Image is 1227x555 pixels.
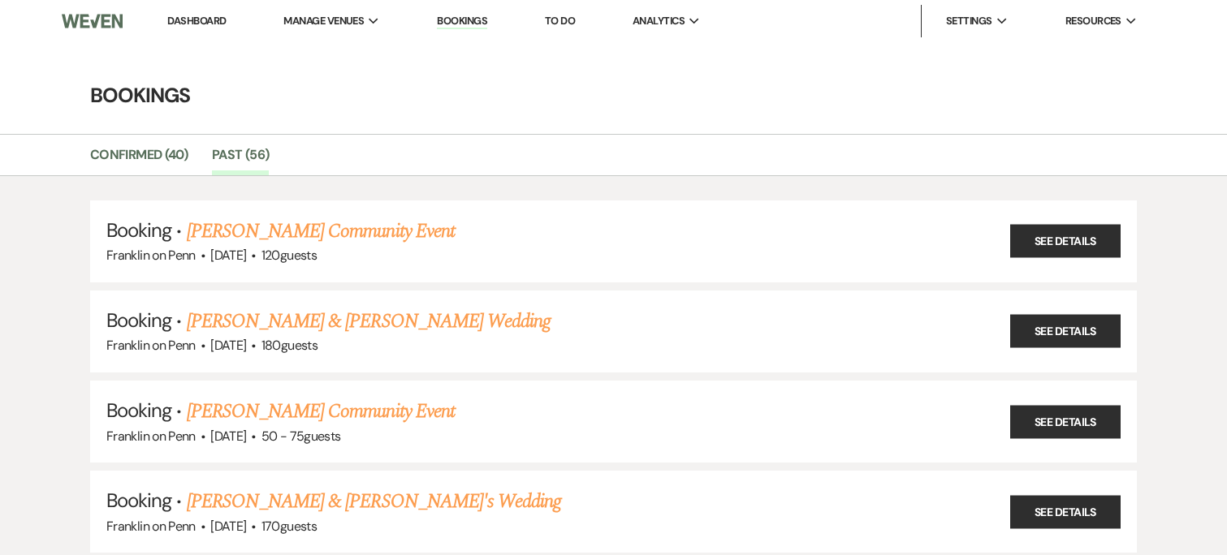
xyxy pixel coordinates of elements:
a: Bookings [437,14,487,29]
span: 180 guests [261,337,318,354]
span: [DATE] [210,337,246,354]
img: Weven Logo [62,4,123,38]
span: Settings [946,13,992,29]
span: Manage Venues [283,13,364,29]
span: [DATE] [210,428,246,445]
a: See Details [1010,495,1121,528]
h4: Bookings [29,81,1199,110]
span: [DATE] [210,518,246,535]
a: To Do [545,14,575,28]
a: See Details [1010,225,1121,258]
span: Analytics [633,13,685,29]
a: [PERSON_NAME] & [PERSON_NAME]'s Wedding [187,487,562,516]
span: Franklin on Penn [106,518,196,535]
a: Dashboard [167,14,226,28]
a: See Details [1010,315,1121,348]
span: 50 - 75 guests [261,428,341,445]
span: 120 guests [261,247,317,264]
a: [PERSON_NAME] Community Event [187,397,455,426]
span: Booking [106,217,171,243]
span: 170 guests [261,518,317,535]
span: Booking [106,398,171,423]
a: See Details [1010,405,1121,438]
a: Past (56) [212,144,269,175]
a: Confirmed (40) [90,144,188,175]
span: Resources [1065,13,1121,29]
span: [DATE] [210,247,246,264]
a: [PERSON_NAME] Community Event [187,217,455,246]
span: Franklin on Penn [106,247,196,264]
span: Franklin on Penn [106,337,196,354]
span: Booking [106,488,171,513]
span: Franklin on Penn [106,428,196,445]
span: Booking [106,308,171,333]
a: [PERSON_NAME] & [PERSON_NAME] Wedding [187,307,551,336]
